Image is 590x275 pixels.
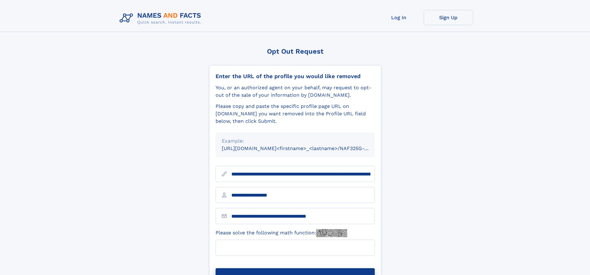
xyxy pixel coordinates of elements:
[424,10,473,25] a: Sign Up
[117,10,206,27] img: Logo Names and Facts
[374,10,424,25] a: Log In
[216,73,375,80] div: Enter the URL of the profile you would like removed
[209,47,381,55] div: Opt Out Request
[216,229,347,237] label: Please solve the following math function:
[222,145,387,151] small: [URL][DOMAIN_NAME]<firstname>_<lastname>/NAF325G-xxxxxxxx
[216,84,375,99] div: You, or an authorized agent on your behalf, may request to opt-out of the sale of your informatio...
[222,137,369,145] div: Example:
[216,103,375,125] div: Please copy and paste the specific profile page URL on [DOMAIN_NAME] you want removed into the Pr...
